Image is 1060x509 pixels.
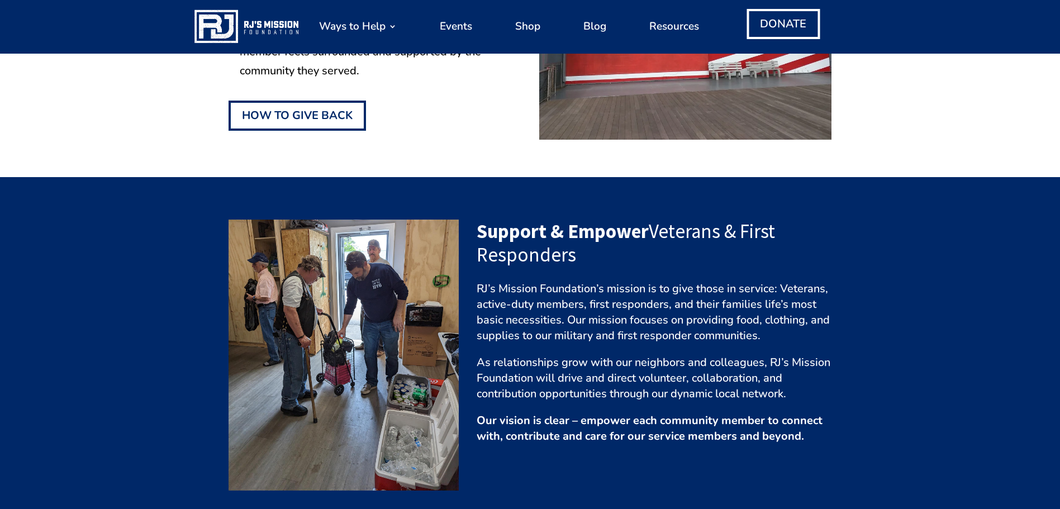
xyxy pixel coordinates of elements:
a: DONATE [747,9,820,39]
span: Family Member of Above [13,136,107,148]
span: Active or Former First Responder [13,122,139,134]
a: How To Give Back [229,101,366,131]
a: Blog [583,5,606,47]
img: empowerimageonmissionpage [229,220,459,491]
h2: Veterans & First Responders [477,220,831,272]
input: Active or Former Military [3,110,10,117]
input: Active or Former First Responder [3,124,10,131]
a: Shop [515,5,540,47]
a: Ways to Help [319,5,397,47]
input: Supportive Individual [3,152,10,159]
strong: Support & Empower [477,219,649,244]
span: Supportive Business [13,164,90,175]
a: Resources [649,5,699,47]
p: As relationships grow with our neighbors and colleagues, RJ’s Mission Foundation will drive and d... [477,355,831,413]
input: Supportive Business [3,166,10,173]
span: RJ’s Mission Foundation’s mission is to give those in service: Veterans, active-duty members, fir... [477,281,830,343]
a: Events [440,5,472,47]
input: Family Member of Above [3,138,10,145]
span: Active or Former Military [13,108,108,120]
span: Supportive Individual [13,150,93,161]
strong: Our vision is clear – empower each community member to connect with, contribute and care for our ... [477,413,823,444]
